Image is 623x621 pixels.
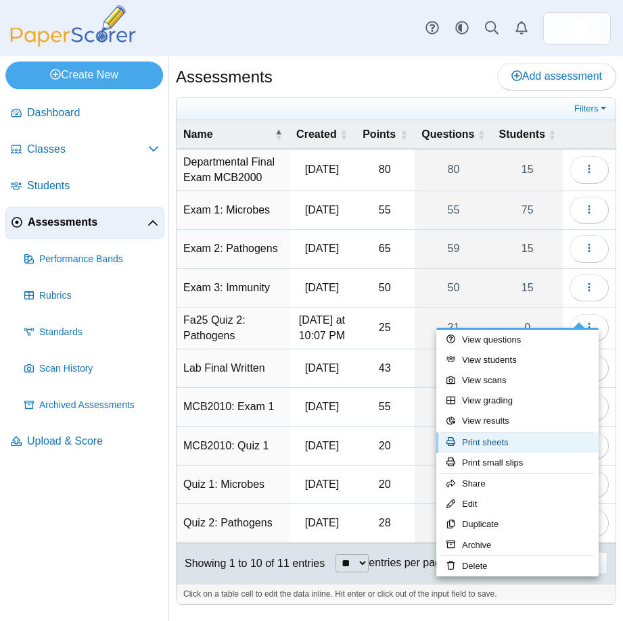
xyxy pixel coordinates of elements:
span: Dashboard [27,105,159,120]
time: Sep 29, 2025 at 10:07 PM [299,314,345,341]
div: Showing 1 to 10 of 11 entries [177,543,325,584]
td: 55 [354,191,415,230]
a: View questions [436,330,599,350]
span: Questions [421,127,474,142]
td: MCB2010: Quiz 1 [177,427,290,466]
span: Students : Activate to sort [548,128,556,141]
a: Assessments [5,207,164,239]
span: Performance Bands [39,253,159,266]
span: Scan History [39,362,159,376]
span: Classes [27,142,148,157]
td: 28 [354,504,415,543]
time: Jul 29, 2025 at 12:38 PM [305,362,339,374]
span: Add assessment [511,70,602,82]
label: entries per page [369,557,447,568]
span: Assessments [28,215,147,230]
td: 55 [354,388,415,426]
span: Standards [39,326,159,339]
time: May 12, 2025 at 11:59 AM [305,478,339,490]
a: 59 [415,230,492,268]
td: Exam 1: Microbes [177,191,290,230]
a: Duplicate [436,514,599,535]
td: Lab Final Written [177,349,290,388]
td: 43 [354,349,415,388]
td: 25 [354,307,415,349]
a: Filters [571,102,612,116]
a: Print small slips [436,453,599,473]
td: 80 [354,149,415,191]
td: Quiz 2: Pathogens [177,504,290,543]
a: Rubrics [19,280,164,312]
td: Quiz 1: Microbes [177,466,290,504]
a: View scans [436,370,599,391]
a: Performance Bands [19,243,164,276]
time: May 26, 2025 at 8:23 PM [305,204,339,216]
a: Students [5,170,164,203]
h1: Assessments [176,66,273,89]
a: 55 [415,388,492,426]
span: Created [296,127,337,142]
a: Edit [436,494,599,514]
span: Name [183,127,272,142]
time: Sep 8, 2025 at 8:59 AM [305,440,339,451]
td: Exam 3: Immunity [177,269,290,307]
span: Questions : Activate to sort [478,128,486,141]
span: Points [361,127,397,142]
a: 15 [492,149,563,191]
time: Jul 15, 2025 at 12:08 PM [305,282,339,293]
a: 15 [492,269,563,307]
a: 41 [415,349,492,387]
a: Archived Assessments [19,389,164,422]
a: Classes [5,134,164,166]
a: PaperScorer [5,37,141,49]
span: Upload & Score [27,434,159,449]
a: 80 [415,149,492,191]
a: Alerts [507,14,536,43]
a: 20 [415,466,492,503]
td: 65 [354,230,415,268]
time: Aug 7, 2025 at 11:02 AM [305,164,339,175]
span: Points : Activate to sort [400,128,408,141]
td: 20 [354,427,415,466]
a: Share [436,474,599,494]
a: 0 [492,307,563,349]
a: 24 [415,504,492,542]
a: Create New [5,61,163,89]
td: Exam 2: Pathogens [177,230,290,268]
a: Dashboard [5,97,164,130]
span: Students [27,178,159,193]
a: 21 [415,307,492,349]
a: 20 [415,427,492,465]
td: Fa25 Quiz 2: Pathogens [177,307,290,349]
td: 50 [354,269,415,307]
a: 15 [492,230,563,268]
a: ps.hreErqNOxSkiDGg1 [543,12,611,45]
span: Created : Activate to sort [340,128,348,141]
a: Print sheets [436,432,599,453]
a: 50 [415,269,492,307]
a: Delete [436,556,599,576]
span: Students [499,127,545,142]
span: Archived Assessments [39,399,159,412]
a: 55 [415,191,492,229]
a: View grading [436,391,599,411]
td: 20 [354,466,415,504]
time: Jun 10, 2025 at 1:31 PM [305,517,339,528]
a: Upload & Score [5,426,164,458]
a: Standards [19,316,164,349]
time: Jun 24, 2025 at 11:01 AM [305,243,339,254]
img: PaperScorer [5,5,141,47]
span: Rubrics [39,289,159,303]
td: Departmental Final Exam MCB2000 [177,149,290,191]
span: Name : Activate to invert sorting [275,128,283,141]
a: Archive [436,535,599,555]
div: Click on a table cell to edit the data inline. Hit enter or click out of the input field to save. [177,584,616,604]
a: 75 [492,191,563,229]
a: Scan History [19,353,164,385]
a: View students [436,350,599,370]
a: View results [436,411,599,431]
img: ps.hreErqNOxSkiDGg1 [566,18,588,39]
td: MCB2010: Exam 1 [177,388,290,426]
a: Add assessment [497,63,616,90]
span: Micah Willis [566,18,588,39]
